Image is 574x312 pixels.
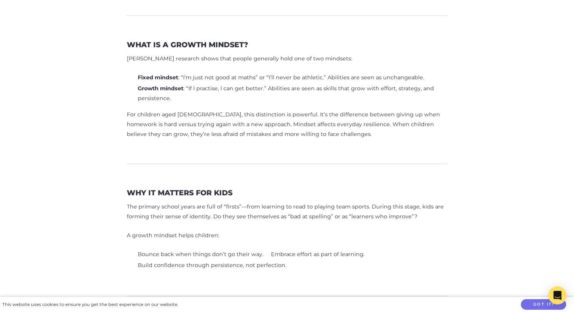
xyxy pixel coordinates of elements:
[127,188,232,197] h3: Why It Matters for kids
[138,85,183,92] strong: Growth mindset
[138,74,178,81] strong: Fixed mindset
[138,84,444,103] li: : “If I practise, I can get better.” Abilities are seen as skills that grow with effort, strategy...
[271,250,365,259] li: Embrace effort as part of learning.
[127,40,248,49] h3: What is a Growth Mindset?
[127,54,448,64] p: [PERSON_NAME] research shows that people generally hold one of two mindsets:
[521,299,566,310] button: Got it!
[127,231,448,241] p: A growth mindset helps children:
[127,110,448,139] p: For children aged [DEMOGRAPHIC_DATA], this distinction is powerful. It’s the difference between g...
[138,73,424,83] li: : “I’m just not good at maths” or “I’ll never be athletic.” Abilities are seen as unchangeable.
[138,250,263,259] li: Bounce back when things don’t go their way.
[127,202,448,222] p: The primary school years are full of “firsts”—from learning to read to playing team sports. Durin...
[2,301,178,309] div: This website uses cookies to ensure you get the best experience on our website.
[138,261,286,270] li: Build confidence through persistence, not perfection.
[548,286,566,304] div: Open Intercom Messenger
